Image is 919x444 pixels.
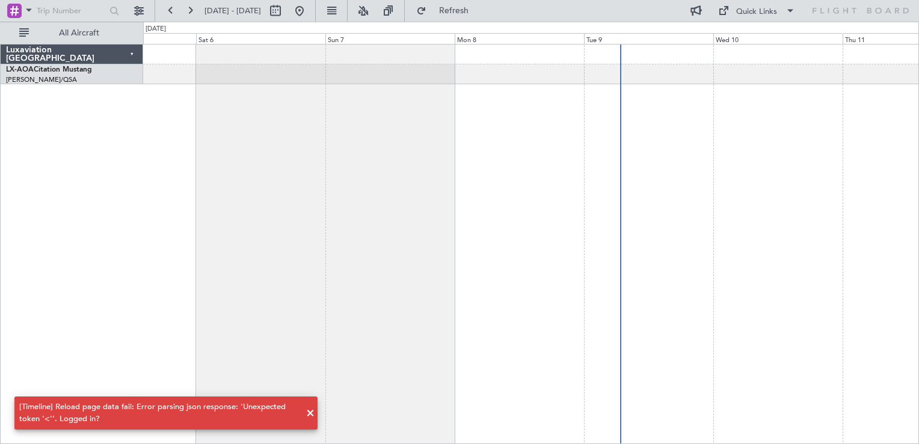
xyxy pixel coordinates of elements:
[37,2,106,20] input: Trip Number
[736,6,777,18] div: Quick Links
[325,33,455,44] div: Sun 7
[6,66,34,73] span: LX-AOA
[196,33,325,44] div: Sat 6
[13,23,131,43] button: All Aircraft
[713,33,843,44] div: Wed 10
[429,7,479,15] span: Refresh
[455,33,584,44] div: Mon 8
[584,33,713,44] div: Tue 9
[6,75,77,84] a: [PERSON_NAME]/QSA
[411,1,483,20] button: Refresh
[19,401,300,425] div: [Timeline] Reload page data fail: Error parsing json response: 'Unexpected token '<''. Logged in?
[204,5,261,16] span: [DATE] - [DATE]
[6,66,92,73] a: LX-AOACitation Mustang
[146,24,166,34] div: [DATE]
[31,29,127,37] span: All Aircraft
[712,1,801,20] button: Quick Links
